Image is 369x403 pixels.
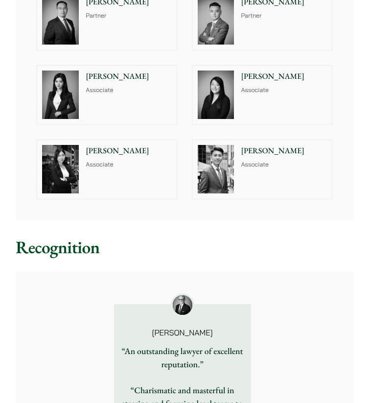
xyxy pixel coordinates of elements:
[128,329,237,336] p: [PERSON_NAME]
[16,237,353,258] h2: Recognition
[86,161,171,170] p: Associate
[86,12,171,21] p: Partner
[42,71,79,119] img: Florence Yan photo
[241,86,326,95] p: Associate
[86,71,171,82] p: [PERSON_NAME]
[241,161,326,170] p: Associate
[192,140,332,199] a: [PERSON_NAME] Associate
[121,345,244,371] p: “An outstanding lawyer of excellent reputation.”
[86,86,171,95] p: Associate
[86,145,171,157] p: [PERSON_NAME]
[241,12,326,21] p: Partner
[241,71,326,82] p: [PERSON_NAME]
[37,140,177,199] a: Joanne Lam photo [PERSON_NAME] Associate
[241,145,326,157] p: [PERSON_NAME]
[192,65,332,125] a: [PERSON_NAME] Associate
[42,145,79,193] img: Joanne Lam photo
[37,65,177,125] a: Florence Yan photo [PERSON_NAME] Associate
